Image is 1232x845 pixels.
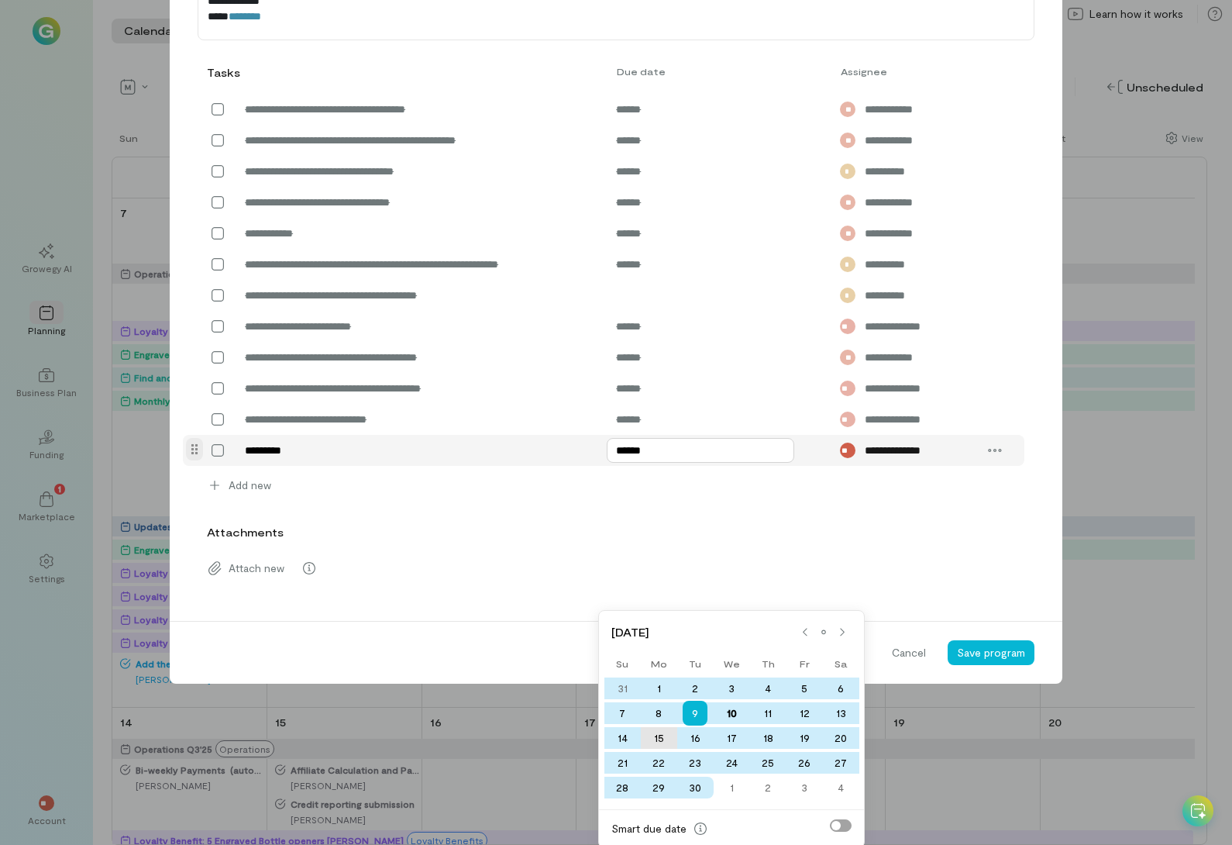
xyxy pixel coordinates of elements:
div: Fr [786,653,823,674]
div: 4 [823,777,859,798]
div: 1 [641,678,677,699]
div: 3 [786,777,823,798]
div: 19 [786,727,823,749]
div: Attach new [198,553,1034,584]
div: Choose Thursday, September 18th, 2025 [750,727,786,749]
div: Choose Saturday, October 4th, 2025 [823,777,859,798]
div: Choose Monday, September 29th, 2025 [641,777,677,798]
div: Mo [641,653,677,674]
div: Choose Sunday, September 7th, 2025 [604,702,641,724]
div: 7 [604,702,641,724]
div: Choose Thursday, September 25th, 2025 [750,752,786,774]
div: 22 [641,752,677,774]
div: Choose Tuesday, September 16th, 2025 [677,727,714,749]
div: Choose Sunday, September 14th, 2025 [604,727,641,749]
div: Choose Thursday, October 2nd, 2025 [750,777,786,798]
div: Assignee [831,65,979,78]
div: Choose Monday, September 22nd, 2025 [641,752,677,774]
div: 26 [786,752,823,774]
div: 1 [714,777,750,798]
div: Choose Thursday, September 4th, 2025 [750,678,786,699]
div: 17 [714,727,750,749]
div: Choose Friday, October 3rd, 2025 [786,777,823,798]
div: 12 [786,702,823,724]
div: Choose Friday, September 12th, 2025 [786,702,823,724]
div: We [714,653,750,674]
div: Choose Friday, September 19th, 2025 [786,727,823,749]
div: Choose Saturday, September 20th, 2025 [823,727,859,749]
div: Choose Friday, September 26th, 2025 [786,752,823,774]
div: 4 [750,678,786,699]
div: Choose Wednesday, September 17th, 2025 [714,727,750,749]
div: Choose Tuesday, September 30th, 2025 [677,777,714,798]
div: 15 [641,727,677,749]
div: 23 [677,752,714,774]
div: 29 [641,777,677,798]
span: Attach new [229,560,284,576]
div: 9 [683,701,707,726]
div: 2 [677,678,714,699]
div: Choose Tuesday, September 23rd, 2025 [677,752,714,774]
div: 10 [714,702,750,724]
label: Attachments [207,525,284,540]
div: 14 [604,727,641,749]
div: Choose Tuesday, September 2nd, 2025 [677,678,714,699]
div: Smart due date [611,821,687,836]
span: [DATE] [611,625,796,640]
div: 16 [677,727,714,749]
div: 27 [823,752,859,774]
div: Su [604,653,641,674]
div: 2 [750,777,786,798]
div: Tasks [207,65,236,81]
div: Choose Thursday, September 11th, 2025 [750,702,786,724]
div: 21 [604,752,641,774]
div: Choose Monday, September 15th, 2025 [641,727,677,749]
div: Th [750,653,786,674]
div: month 2025-09 [604,676,859,800]
div: 28 [604,777,641,798]
div: 25 [750,752,786,774]
div: Choose Saturday, September 13th, 2025 [823,702,859,724]
span: Add new [229,478,271,493]
div: Due date [607,65,831,78]
div: 13 [823,702,859,724]
div: 18 [750,727,786,749]
div: Choose Saturday, September 27th, 2025 [823,752,859,774]
button: Smart due date [688,816,713,841]
div: 11 [750,702,786,724]
div: Choose Friday, September 5th, 2025 [786,678,823,699]
div: Choose Wednesday, October 1st, 2025 [714,777,750,798]
div: 3 [714,678,750,699]
div: 8 [641,702,677,724]
div: 24 [714,752,750,774]
div: Choose Sunday, September 28th, 2025 [604,777,641,798]
div: Choose Wednesday, September 10th, 2025 [714,702,750,724]
span: Cancel [892,645,926,660]
div: Tu [677,653,714,674]
div: Choose Wednesday, September 3rd, 2025 [714,678,750,699]
div: 30 [677,777,714,798]
div: Choose Wednesday, September 24th, 2025 [714,752,750,774]
div: 31 [604,678,641,699]
span: Save program [957,646,1025,659]
div: 5 [786,678,823,699]
div: 20 [823,727,859,749]
div: Sa [823,653,859,674]
div: Choose Sunday, September 21st, 2025 [604,752,641,774]
div: Choose Tuesday, September 9th, 2025 [677,702,714,724]
div: Choose Monday, September 8th, 2025 [641,702,677,724]
button: Save program [948,640,1034,665]
div: Choose Sunday, August 31st, 2025 [604,678,641,699]
div: Choose Monday, September 1st, 2025 [641,678,677,699]
div: Choose Saturday, September 6th, 2025 [823,678,859,699]
div: 6 [823,678,859,699]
